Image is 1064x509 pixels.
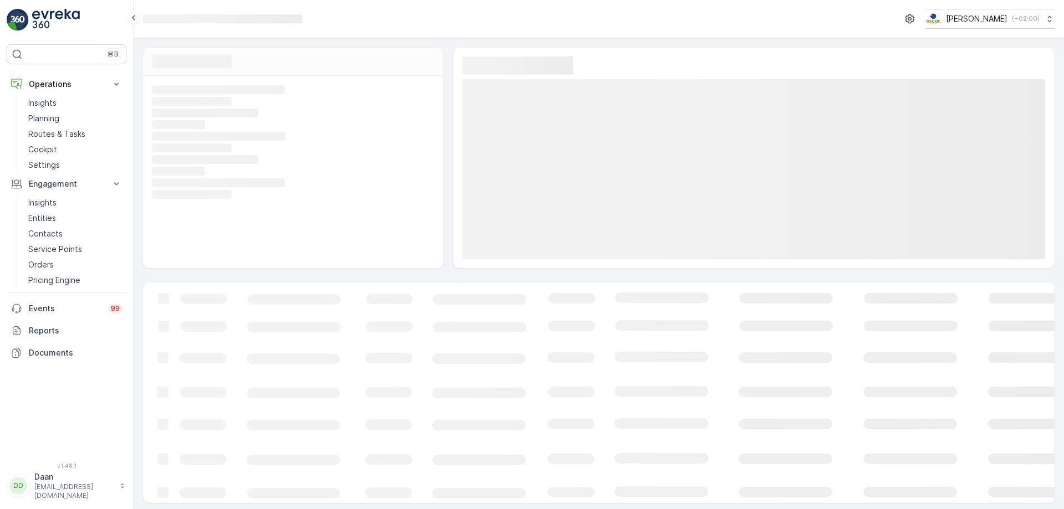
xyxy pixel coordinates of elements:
[7,173,126,195] button: Engagement
[7,320,126,342] a: Reports
[24,95,126,111] a: Insights
[28,160,60,171] p: Settings
[28,113,59,124] p: Planning
[28,228,63,239] p: Contacts
[24,195,126,210] a: Insights
[7,471,126,500] button: DDDaan[EMAIL_ADDRESS][DOMAIN_NAME]
[9,477,27,495] div: DD
[34,482,114,500] p: [EMAIL_ADDRESS][DOMAIN_NAME]
[28,213,56,224] p: Entities
[1012,14,1040,23] p: ( +02:00 )
[24,111,126,126] a: Planning
[28,197,57,208] p: Insights
[24,273,126,288] a: Pricing Engine
[24,226,126,241] a: Contacts
[111,304,120,313] p: 99
[29,79,104,90] p: Operations
[28,259,54,270] p: Orders
[946,13,1007,24] p: [PERSON_NAME]
[29,325,122,336] p: Reports
[7,9,29,31] img: logo
[24,126,126,142] a: Routes & Tasks
[28,97,57,109] p: Insights
[7,297,126,320] a: Events99
[24,241,126,257] a: Service Points
[7,73,126,95] button: Operations
[24,157,126,173] a: Settings
[24,210,126,226] a: Entities
[32,9,80,31] img: logo_light-DOdMpM7g.png
[7,462,126,469] span: v 1.48.1
[925,13,942,25] img: basis-logo_rgb2x.png
[34,471,114,482] p: Daan
[24,257,126,273] a: Orders
[28,275,80,286] p: Pricing Engine
[29,347,122,358] p: Documents
[29,303,102,314] p: Events
[29,178,104,189] p: Engagement
[24,142,126,157] a: Cockpit
[28,144,57,155] p: Cockpit
[108,50,119,59] p: ⌘B
[7,342,126,364] a: Documents
[28,244,82,255] p: Service Points
[925,9,1055,29] button: [PERSON_NAME](+02:00)
[28,128,85,140] p: Routes & Tasks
